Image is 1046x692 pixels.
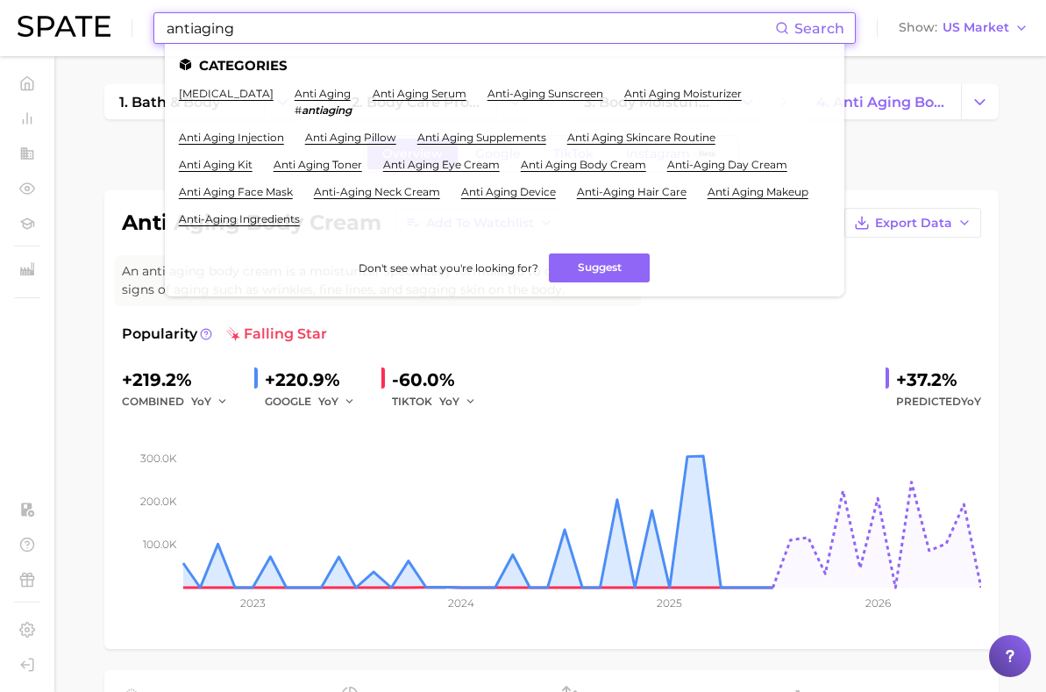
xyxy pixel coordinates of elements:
h1: anti aging body cream [122,212,381,233]
a: anti-aging hair care [577,185,687,198]
a: anti aging moisturizer [624,87,742,100]
button: Suggest [549,253,650,282]
span: falling star [226,324,327,345]
a: anti-aging neck cream [314,185,440,198]
a: 4. anti aging body cream [801,84,961,119]
div: GOOGLE [265,391,367,412]
span: 4. anti aging body cream [816,94,946,111]
span: YoY [439,394,459,409]
a: anti aging body cream [521,158,646,171]
tspan: 2025 [657,596,682,610]
span: YoY [191,394,211,409]
button: YoY [439,391,477,412]
span: Show [899,23,937,32]
span: YoY [961,395,981,408]
a: anti-aging day cream [667,158,787,171]
span: 1. bath & body [119,94,220,111]
div: TIKTOK [392,391,488,412]
button: YoY [191,391,229,412]
tspan: 2026 [865,596,890,610]
a: anti-aging ingredients [179,212,300,225]
em: antiaging [302,103,352,117]
a: anti aging injection [179,131,284,144]
a: anti aging device [461,185,556,198]
span: US Market [943,23,1009,32]
a: anti aging [295,87,351,100]
a: anti aging skincare routine [567,131,715,144]
div: +220.9% [265,366,367,394]
span: Search [794,20,844,37]
a: anti aging face mask [179,185,293,198]
button: Change Category [961,84,999,119]
button: Export Data [844,208,981,238]
img: falling star [226,327,240,341]
a: anti-aging sunscreen [487,87,603,100]
div: -60.0% [392,366,488,394]
button: ShowUS Market [894,17,1033,39]
span: Predicted [896,391,981,412]
tspan: 2024 [447,596,473,610]
span: Don't see what you're looking for? [359,261,538,275]
tspan: 2023 [239,596,265,610]
span: YoY [318,394,338,409]
span: Popularity [122,324,197,345]
a: anti aging pillow [305,131,396,144]
img: SPATE [18,16,110,37]
div: +37.2% [896,366,981,394]
a: anti aging eye cream [383,158,500,171]
a: [MEDICAL_DATA] [179,87,274,100]
input: Search here for a brand, industry, or ingredient [165,13,775,43]
a: 1. bath & body [104,84,264,119]
a: anti aging kit [179,158,253,171]
a: anti aging makeup [708,185,808,198]
div: combined [122,391,240,412]
a: anti aging serum [373,87,466,100]
a: anti aging supplements [417,131,546,144]
a: Log out. Currently logged in with e-mail sophiah@beekman1802.com. [14,652,40,678]
span: Export Data [875,216,952,231]
span: An anti aging body cream is a moisturizer specifically formulated to combat signs of aging such a... [122,262,599,299]
a: anti aging toner [274,158,362,171]
span: # [295,103,302,117]
li: Categories [179,58,830,73]
button: YoY [318,391,356,412]
div: +219.2% [122,366,240,394]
